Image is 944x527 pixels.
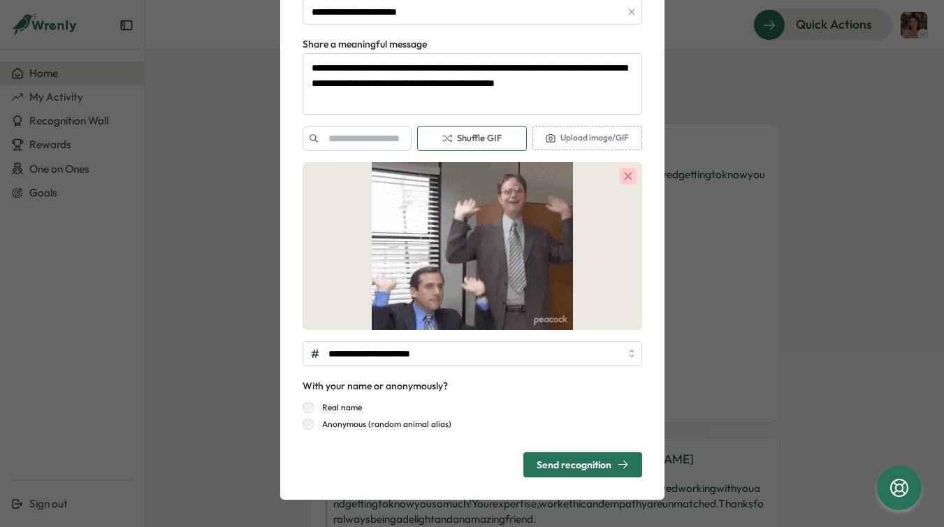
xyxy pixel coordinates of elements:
[523,452,642,477] button: Send recognition
[303,162,642,330] img: gif
[303,379,448,394] div: With your name or anonymously?
[442,132,502,145] span: Shuffle GIF
[537,459,629,470] div: Send recognition
[417,126,527,151] button: Shuffle GIF
[314,402,362,413] label: Real name
[314,419,451,430] label: Anonymous (random animal alias)
[303,37,427,52] label: Share a meaningful message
